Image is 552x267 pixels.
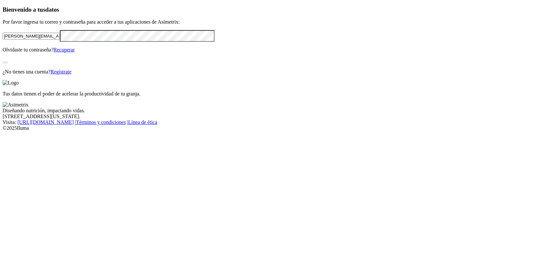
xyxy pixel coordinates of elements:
div: Diseñando nutrición, impactando vidas. [3,108,549,114]
input: Tu correo [3,33,60,39]
span: datos [45,6,59,13]
a: Regístrate [50,69,72,74]
div: [STREET_ADDRESS][US_STATE]. [3,114,549,119]
p: Tus datos tienen el poder de acelerar la productividad de tu granja. [3,91,549,97]
p: Por favor ingresa tu correo y contraseña para acceder a tus aplicaciones de Asimetrix: [3,19,549,25]
h3: Bienvenido a tus [3,6,549,13]
div: © 2025 Iluma [3,125,549,131]
img: Asimetrix [3,102,28,108]
a: [URL][DOMAIN_NAME] [17,119,74,125]
p: ¿No tienes una cuenta? [3,69,549,75]
a: Recuperar [53,47,75,52]
img: Logo [3,80,19,86]
p: Olvidaste tu contraseña? [3,47,549,53]
a: Términos y condiciones [76,119,126,125]
div: Visita : | | [3,119,549,125]
a: Línea de ética [128,119,157,125]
